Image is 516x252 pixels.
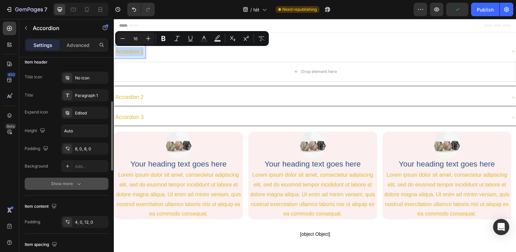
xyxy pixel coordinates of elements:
div: Lorem ipsum dolor sit amet, consectetur adipiscing elit, sed do eiusmod tempor incididunt ut labo... [135,152,265,202]
p: Advanced [67,42,89,49]
button: Show more [25,178,108,190]
div: Beta [5,124,16,129]
span: Need republishing [282,6,317,12]
div: Background [25,163,48,169]
input: Auto [61,125,108,137]
div: Show more [51,180,82,187]
div: Item header [25,59,48,65]
h2: Your heading text goes here [135,141,265,152]
button: Publish [471,3,499,16]
h2: Your heading text goes here [270,141,400,152]
p: Settings [33,42,52,49]
div: Expand icon [25,109,48,115]
div: Drop element here [189,51,225,56]
span: tét [253,6,259,13]
p: Accordion 3 [1,95,30,104]
div: Padding [25,144,50,153]
div: Publish [477,6,494,13]
div: Open Intercom Messenger [493,219,509,235]
div: Editor contextual toolbar [115,31,269,46]
p: Accordion 2 [1,74,30,84]
div: Item spacing [25,240,58,249]
div: Title [25,92,33,98]
div: Lorem ipsum dolor sit amet, consectetur adipiscing elit, sed do eiusmod tempor incididunt ut labo... [270,152,400,202]
div: Rich Text Editor. Editing area: main [0,94,31,105]
div: Add... [75,163,107,170]
div: Undo/Redo [127,3,155,16]
div: Edited [75,110,107,116]
div: Height [25,126,47,135]
div: Paragraph 1 [75,93,107,99]
iframe: Design area [114,19,516,252]
div: No icon [75,75,107,81]
div: 450 [6,72,16,77]
p: Accordion [33,24,90,32]
span: / [250,6,252,13]
div: Padding [25,219,40,225]
div: 4, 0, 12, 0 [75,219,107,225]
div: 8, 0, 8, 0 [75,146,107,152]
div: Item content [25,202,58,211]
div: Title icon [25,74,42,80]
div: Rich Text Editor. Editing area: main [0,73,31,85]
p: 7 [44,5,47,14]
button: 7 [3,3,50,16]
